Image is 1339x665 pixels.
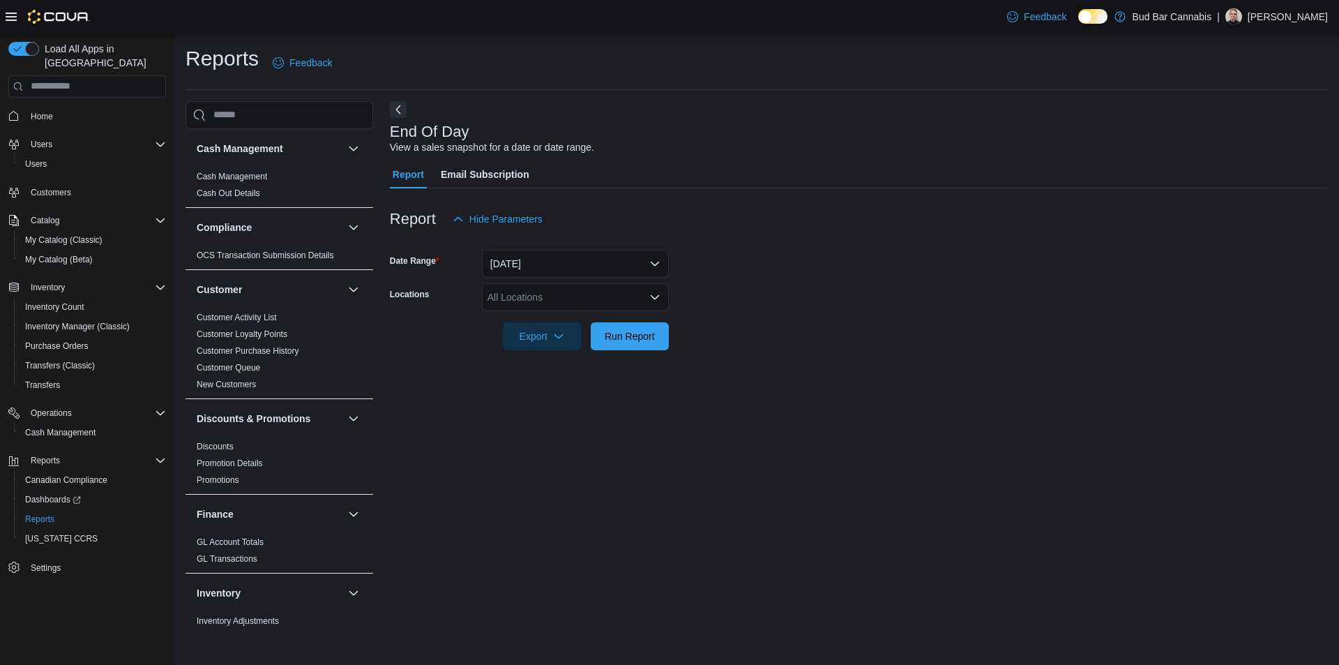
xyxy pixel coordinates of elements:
[20,491,86,508] a: Dashboards
[197,379,256,390] span: New Customers
[31,215,59,226] span: Catalog
[25,533,98,544] span: [US_STATE] CCRS
[20,530,103,547] a: [US_STATE] CCRS
[186,309,373,398] div: Customer
[186,247,373,269] div: Compliance
[345,585,362,602] button: Inventory
[25,136,58,153] button: Users
[25,321,130,332] span: Inventory Manager (Classic)
[14,317,172,336] button: Inventory Manager (Classic)
[25,184,166,201] span: Customers
[197,142,283,156] h3: Cash Management
[197,380,256,389] a: New Customers
[14,356,172,375] button: Transfers (Classic)
[25,427,96,438] span: Cash Management
[20,530,166,547] span: Washington CCRS
[20,299,90,315] a: Inventory Count
[197,313,277,322] a: Customer Activity List
[20,357,100,374] a: Transfers (Classic)
[25,158,47,170] span: Users
[197,329,287,340] span: Customer Loyalty Points
[20,357,166,374] span: Transfers (Classic)
[20,232,108,248] a: My Catalog (Classic)
[197,221,342,234] button: Compliance
[197,475,239,486] span: Promotions
[20,511,60,528] a: Reports
[197,554,257,564] a: GL Transactions
[197,251,334,260] a: OCS Transaction Submission Details
[197,615,279,627] span: Inventory Adjustments
[20,472,166,488] span: Canadian Compliance
[591,322,669,350] button: Run Report
[31,562,61,574] span: Settings
[197,283,342,297] button: Customer
[25,301,84,313] span: Inventory Count
[197,441,234,452] span: Discounts
[390,124,469,140] h3: End Of Day
[14,490,172,509] a: Dashboards
[25,184,77,201] a: Customers
[25,405,77,421] button: Operations
[267,49,338,77] a: Feedback
[25,380,60,391] span: Transfers
[197,329,287,339] a: Customer Loyalty Points
[197,553,257,565] span: GL Transactions
[20,424,101,441] a: Cash Management
[649,292,660,303] button: Open list of options
[503,322,581,350] button: Export
[25,107,166,125] span: Home
[197,363,260,373] a: Customer Queue
[14,529,172,548] button: [US_STATE] CCRS
[197,172,267,181] a: Cash Management
[3,106,172,126] button: Home
[197,362,260,373] span: Customer Queue
[197,586,342,600] button: Inventory
[31,187,71,198] span: Customers
[197,507,342,521] button: Finance
[197,171,267,182] span: Cash Management
[25,452,66,469] button: Reports
[31,111,53,122] span: Home
[20,299,166,315] span: Inventory Count
[25,405,166,421] span: Operations
[197,475,239,485] a: Promotions
[186,534,373,573] div: Finance
[3,557,172,577] button: Settings
[186,438,373,494] div: Discounts & Promotions
[390,101,407,118] button: Next
[197,346,299,356] a: Customer Purchase History
[197,412,342,426] button: Discounts & Promotions
[14,509,172,529] button: Reports
[25,108,59,125] a: Home
[31,455,60,466] span: Reports
[197,312,277,323] span: Customer Activity List
[447,205,548,233] button: Hide Parameters
[20,338,166,354] span: Purchase Orders
[197,458,263,469] span: Promotion Details
[469,212,543,226] span: Hide Parameters
[25,212,166,229] span: Catalog
[39,42,166,70] span: Load All Apps in [GEOGRAPHIC_DATA]
[482,250,669,278] button: [DATE]
[345,219,362,236] button: Compliance
[25,514,54,525] span: Reports
[20,232,166,248] span: My Catalog (Classic)
[20,377,166,394] span: Transfers
[20,491,166,508] span: Dashboards
[25,279,70,296] button: Inventory
[511,322,573,350] span: Export
[25,560,66,576] a: Settings
[25,234,103,246] span: My Catalog (Classic)
[3,278,172,297] button: Inventory
[20,424,166,441] span: Cash Management
[197,586,241,600] h3: Inventory
[20,318,166,335] span: Inventory Manager (Classic)
[1024,10,1066,24] span: Feedback
[441,160,529,188] span: Email Subscription
[14,297,172,317] button: Inventory Count
[1248,8,1328,25] p: [PERSON_NAME]
[28,10,90,24] img: Cova
[20,251,166,268] span: My Catalog (Beta)
[8,100,166,614] nav: Complex example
